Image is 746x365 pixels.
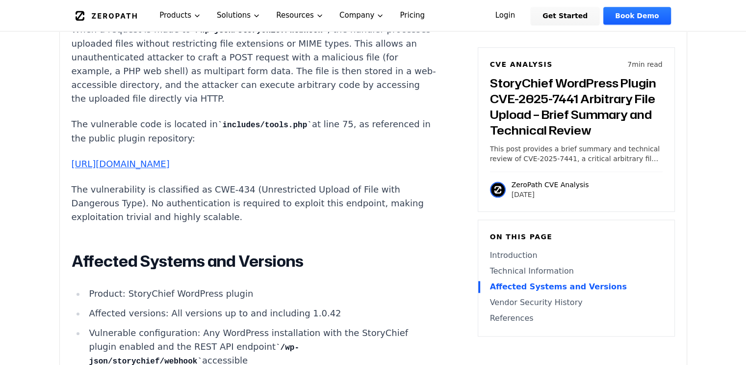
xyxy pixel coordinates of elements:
img: ZeroPath CVE Analysis [490,182,506,197]
h3: StoryChief WordPress Plugin CVE-2025-7441 Arbitrary File Upload – Brief Summary and Technical Review [490,75,663,138]
h2: Affected Systems and Versions [72,252,437,271]
h6: On this page [490,232,663,242]
a: Vendor Security History [490,297,663,309]
p: The vulnerability is classified as CWE-434 (Unrestricted Upload of File with Dangerous Type). No ... [72,183,437,224]
li: Product: StoryChief WordPress plugin [85,287,437,301]
a: Get Started [531,7,599,25]
code: includes/tools.php [218,121,312,130]
a: Affected Systems and Versions [490,281,663,293]
code: /wp-json/storychief/webhook [191,26,327,35]
a: Book Demo [603,7,670,25]
li: Affected versions: All versions up to and including 1.0.42 [85,307,437,320]
p: This post provides a brief summary and technical review of CVE-2025-7441, a critical arbitrary fi... [490,144,663,164]
p: The vulnerable code is located in at line 75, as referenced in the public plugin repository: [72,117,437,145]
a: References [490,312,663,324]
a: Login [484,7,527,25]
a: [URL][DOMAIN_NAME] [72,159,170,169]
p: When a request is made to , the handler processes uploaded files without restricting file extensi... [72,23,437,106]
a: Technical Information [490,265,663,277]
p: ZeroPath CVE Analysis [512,180,589,190]
p: 7 min read [627,59,662,69]
a: Introduction [490,250,663,261]
h6: CVE Analysis [490,59,553,69]
p: [DATE] [512,190,589,199]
